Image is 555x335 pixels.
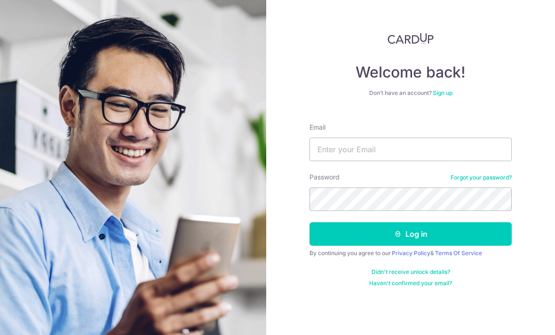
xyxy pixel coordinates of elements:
[309,172,340,182] label: Password
[369,280,452,287] a: Haven't confirmed your email?
[392,249,430,257] a: Privacy Policy
[435,249,482,257] a: Terms Of Service
[309,89,512,97] div: Don’t have an account?
[309,222,512,246] button: Log in
[309,63,512,82] h4: Welcome back!
[309,123,325,132] label: Email
[372,268,450,276] a: Didn't receive unlock details?
[388,33,434,44] img: CardUp Logo
[433,89,452,96] a: Sign up
[451,174,512,181] a: Forgot your password?
[309,249,512,257] div: By continuing you agree to our &
[309,138,512,161] input: Enter your Email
